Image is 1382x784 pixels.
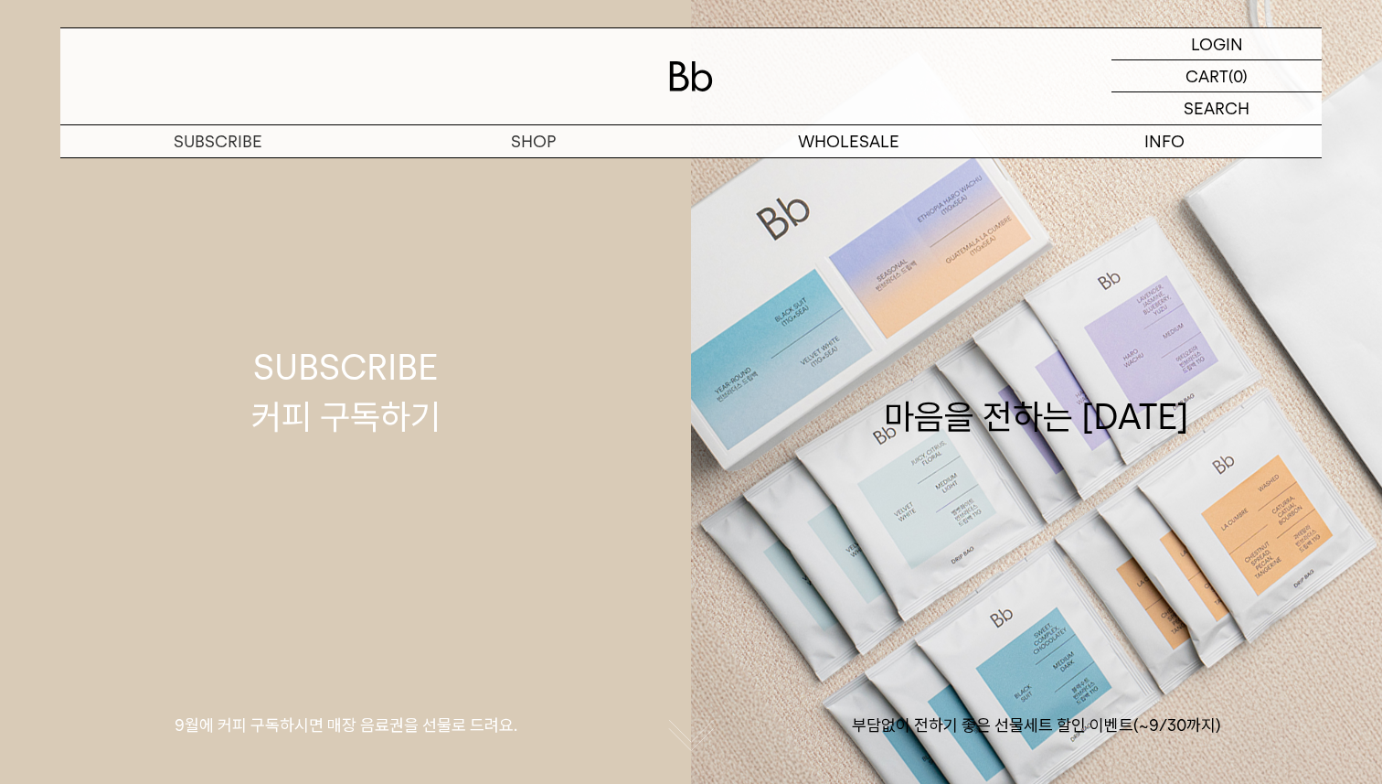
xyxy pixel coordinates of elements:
a: SUBSCRIBE [60,125,376,157]
p: LOGIN [1191,28,1243,59]
a: SHOP [376,125,691,157]
p: CART [1185,60,1228,91]
img: 로고 [669,61,713,91]
a: CART (0) [1111,60,1322,92]
p: 부담없이 전하기 좋은 선물세트 할인 이벤트(~9/30까지) [691,714,1382,736]
div: SUBSCRIBE 커피 구독하기 [251,343,441,440]
p: WHOLESALE [691,125,1006,157]
a: LOGIN [1111,28,1322,60]
div: 마음을 전하는 [DATE] [884,343,1189,440]
p: (0) [1228,60,1248,91]
p: SEARCH [1184,92,1249,124]
p: INFO [1006,125,1322,157]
